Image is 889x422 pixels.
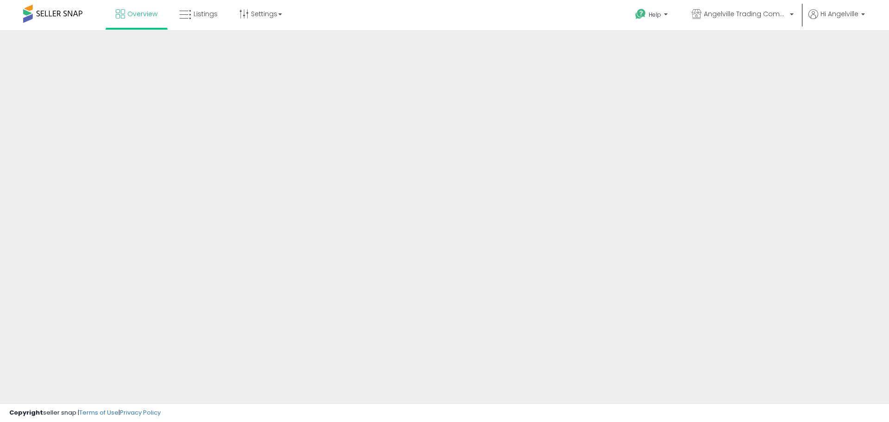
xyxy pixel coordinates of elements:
a: Help [628,1,677,30]
span: Listings [194,9,218,19]
a: Hi Angelville [808,9,865,30]
i: Get Help [635,8,646,20]
strong: Copyright [9,408,43,417]
span: Angelville Trading Company [704,9,787,19]
span: Overview [127,9,157,19]
a: Terms of Use [79,408,119,417]
span: Hi Angelville [820,9,858,19]
a: Privacy Policy [120,408,161,417]
div: seller snap | | [9,409,161,417]
span: Help [649,11,661,19]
